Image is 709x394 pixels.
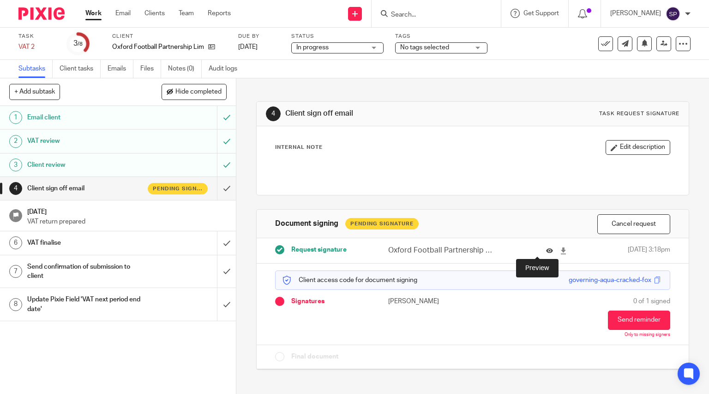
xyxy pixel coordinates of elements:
div: 3 [73,38,83,49]
img: svg%3E [666,6,680,21]
p: Oxford Football Partnership Limited [112,42,204,52]
div: 2 [9,135,22,148]
label: Task [18,33,55,40]
p: Client access code for document signing [282,276,417,285]
span: Signatures [291,297,324,306]
span: [DATE] [238,44,258,50]
span: In progress [296,44,329,51]
span: Hide completed [175,88,222,96]
h1: Send confirmation of submission to client [27,260,148,283]
h1: VAT finalise [27,236,148,250]
h1: Client sign off email [285,109,492,118]
h1: Document signing [275,219,338,229]
a: Team [179,9,194,18]
span: [DATE] 3:18pm [628,245,670,256]
h1: Update Pixie Field 'VAT next period end date' [27,293,148,316]
p: [PERSON_NAME] [610,9,661,18]
a: Notes (0) [168,60,202,78]
input: Search [390,11,473,19]
a: Reports [208,9,231,18]
a: Work [85,9,102,18]
a: Client tasks [60,60,101,78]
small: /8 [78,41,83,47]
span: 0 of 1 signed [633,297,670,306]
p: Oxford Football Partnership Limited - VAT Return QE [DATE].pdf [388,245,495,256]
span: Get Support [523,10,559,17]
div: Pending Signature [345,218,419,229]
div: 4 [266,106,281,121]
a: Emails [108,60,133,78]
div: 8 [9,298,22,311]
div: governing-aqua-cracked-fox [569,276,651,285]
h1: Email client [27,111,148,124]
img: Pixie [18,7,65,20]
h1: Client sign off email [27,182,148,195]
span: Request signature [291,245,347,254]
button: Cancel request [597,214,670,234]
a: Subtasks [18,60,53,78]
button: Send reminder [608,311,670,330]
a: Email [115,9,131,18]
a: Clients [144,9,165,18]
button: + Add subtask [9,84,60,100]
button: Hide completed [162,84,227,100]
h1: Client review [27,158,148,172]
label: Tags [395,33,487,40]
div: 6 [9,236,22,249]
p: [PERSON_NAME] [388,297,473,306]
div: Task request signature [599,110,679,118]
h1: VAT review [27,134,148,148]
div: 1 [9,111,22,124]
p: Only to missing signers [625,332,670,338]
label: Status [291,33,384,40]
p: Internal Note [275,144,323,151]
p: VAT return prepared [27,217,227,226]
div: 3 [9,159,22,171]
h1: [DATE] [27,205,227,217]
label: Client [112,33,227,40]
button: Edit description [606,140,670,155]
div: 7 [9,265,22,278]
span: Final document [291,352,338,361]
a: Audit logs [209,60,244,78]
label: Due by [238,33,280,40]
a: Files [140,60,161,78]
div: 4 [9,182,22,195]
span: Pending signature [153,185,203,193]
span: No tags selected [400,44,449,51]
div: VAT 2 [18,42,55,52]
